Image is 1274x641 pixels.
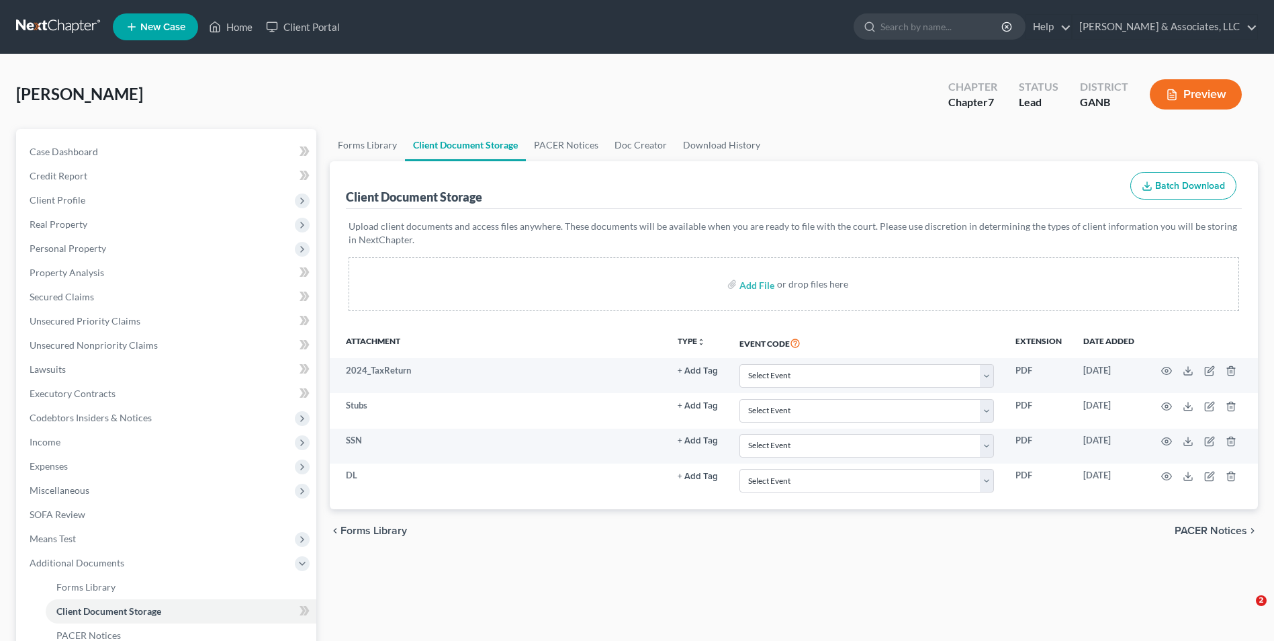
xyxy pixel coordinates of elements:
div: District [1080,79,1128,95]
span: PACER Notices [1175,525,1247,536]
span: Credit Report [30,170,87,181]
span: 7 [988,95,994,108]
a: Case Dashboard [19,140,316,164]
td: [DATE] [1073,358,1145,393]
span: Expenses [30,460,68,472]
a: Client Document Storage [46,599,316,624]
td: [DATE] [1073,464,1145,499]
div: or drop files here [777,277,848,291]
span: Income [30,436,60,447]
th: Date added [1073,327,1145,358]
a: PACER Notices [526,129,606,161]
div: GANB [1080,95,1128,110]
span: Codebtors Insiders & Notices [30,412,152,423]
th: Extension [1005,327,1073,358]
span: Case Dashboard [30,146,98,157]
td: SSN [330,429,666,464]
span: Client Document Storage [56,605,161,617]
a: Secured Claims [19,285,316,309]
span: Client Profile [30,194,85,206]
a: Executory Contracts [19,382,316,406]
span: Property Analysis [30,267,104,278]
a: Unsecured Priority Claims [19,309,316,333]
a: Lawsuits [19,357,316,382]
a: Home [202,15,259,39]
div: Chapter [948,79,997,95]
span: Batch Download [1155,180,1225,191]
span: [PERSON_NAME] [16,84,143,103]
span: Unsecured Nonpriority Claims [30,339,158,351]
td: PDF [1005,358,1073,393]
button: + Add Tag [678,402,718,411]
span: 2 [1256,595,1267,606]
a: Client Portal [259,15,347,39]
i: chevron_right [1247,525,1258,536]
span: Additional Documents [30,557,124,568]
td: 2024_TaxReturn [330,358,666,393]
a: Credit Report [19,164,316,188]
th: Event Code [729,327,1005,358]
button: TYPEunfold_more [678,337,705,346]
span: Lawsuits [30,364,66,375]
span: Unsecured Priority Claims [30,315,140,327]
span: Miscellaneous [30,484,89,496]
div: Status [1019,79,1058,95]
a: + Add Tag [678,399,718,412]
span: Personal Property [30,243,106,254]
span: Executory Contracts [30,388,116,399]
td: DL [330,464,666,499]
div: Chapter [948,95,997,110]
td: PDF [1005,464,1073,499]
a: [PERSON_NAME] & Associates, LLC [1073,15,1257,39]
a: Unsecured Nonpriority Claims [19,333,316,357]
p: Upload client documents and access files anywhere. These documents will be available when you are... [349,220,1239,247]
button: chevron_left Forms Library [330,525,407,536]
a: SOFA Review [19,503,316,527]
a: Help [1026,15,1071,39]
iframe: Intercom live chat [1228,595,1261,628]
i: unfold_more [697,338,705,346]
button: Batch Download [1130,172,1236,200]
a: Doc Creator [606,129,675,161]
button: + Add Tag [678,367,718,376]
button: PACER Notices chevron_right [1175,525,1258,536]
span: SOFA Review [30,509,85,520]
a: Forms Library [330,129,405,161]
a: Forms Library [46,575,316,599]
td: PDF [1005,393,1073,428]
a: + Add Tag [678,434,718,447]
i: chevron_left [330,525,340,536]
button: + Add Tag [678,472,718,481]
a: Download History [675,129,768,161]
th: Attachment [330,327,666,358]
a: Property Analysis [19,261,316,285]
button: Preview [1150,79,1242,110]
td: PDF [1005,429,1073,464]
span: New Case [140,22,185,32]
td: [DATE] [1073,429,1145,464]
a: Client Document Storage [405,129,526,161]
span: Real Property [30,218,87,230]
div: Lead [1019,95,1058,110]
span: PACER Notices [56,630,121,641]
a: + Add Tag [678,364,718,377]
span: Forms Library [56,581,116,593]
span: Forms Library [340,525,407,536]
td: [DATE] [1073,393,1145,428]
a: + Add Tag [678,469,718,482]
button: + Add Tag [678,437,718,445]
div: Client Document Storage [346,189,482,205]
span: Secured Claims [30,291,94,302]
input: Search by name... [880,14,1003,39]
td: Stubs [330,393,666,428]
span: Means Test [30,533,76,544]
